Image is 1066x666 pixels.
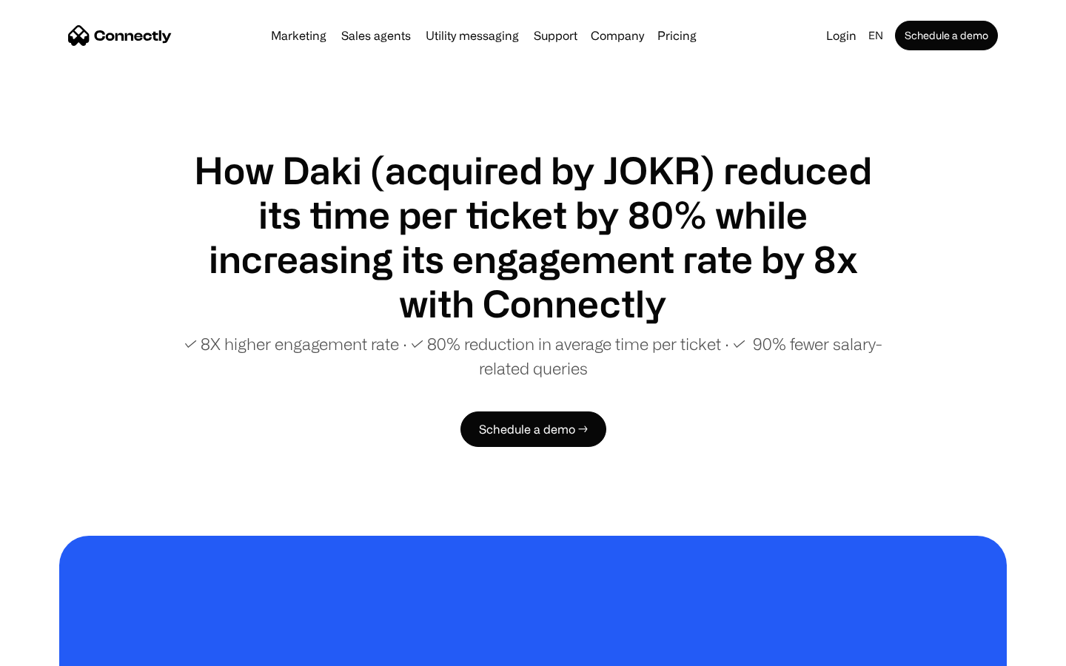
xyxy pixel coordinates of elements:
[528,30,583,41] a: Support
[460,411,606,447] a: Schedule a demo →
[820,25,862,46] a: Login
[420,30,525,41] a: Utility messaging
[651,30,703,41] a: Pricing
[178,332,888,380] p: ✓ 8X higher engagement rate ∙ ✓ 80% reduction in average time per ticket ∙ ✓ 90% fewer salary-rel...
[178,148,888,326] h1: How Daki (acquired by JOKR) reduced its time per ticket by 80% while increasing its engagement ra...
[895,21,998,50] a: Schedule a demo
[862,25,892,46] div: en
[335,30,417,41] a: Sales agents
[265,30,332,41] a: Marketing
[68,24,172,47] a: home
[30,640,89,661] ul: Language list
[586,25,648,46] div: Company
[591,25,644,46] div: Company
[15,639,89,661] aside: Language selected: English
[868,25,883,46] div: en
